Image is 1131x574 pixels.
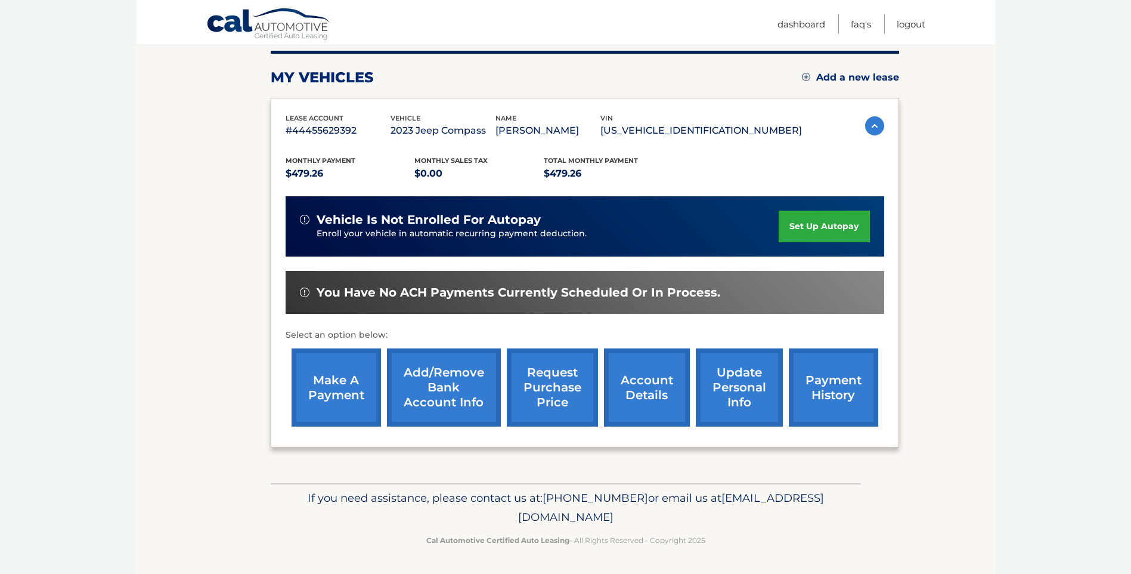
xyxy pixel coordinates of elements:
[286,122,391,139] p: #44455629392
[300,215,309,224] img: alert-white.svg
[278,489,853,527] p: If you need assistance, please contact us at: or email us at
[802,72,899,84] a: Add a new lease
[278,534,853,547] p: - All Rights Reserved - Copyright 2025
[271,69,374,87] h2: my vehicles
[414,156,488,165] span: Monthly sales Tax
[286,165,415,182] p: $479.26
[851,14,871,34] a: FAQ's
[495,122,600,139] p: [PERSON_NAME]
[426,536,569,545] strong: Cal Automotive Certified Auto Leasing
[600,122,802,139] p: [US_VEHICLE_IDENTIFICATION_NUMBER]
[604,348,690,427] a: account details
[286,328,884,342] p: Select an option below:
[391,114,420,122] span: vehicle
[292,348,381,427] a: make a payment
[507,348,598,427] a: request purchase price
[897,14,925,34] a: Logout
[518,491,824,524] span: [EMAIL_ADDRESS][DOMAIN_NAME]
[206,8,331,42] a: Cal Automotive
[300,288,309,297] img: alert-white.svg
[865,116,884,135] img: accordion-active.svg
[286,114,343,122] span: lease account
[789,348,878,427] a: payment history
[544,165,673,182] p: $479.26
[286,156,355,165] span: Monthly Payment
[391,122,495,139] p: 2023 Jeep Compass
[317,227,779,240] p: Enroll your vehicle in automatic recurring payment deduction.
[543,491,648,505] span: [PHONE_NUMBER]
[544,156,638,165] span: Total Monthly Payment
[779,211,869,242] a: set up autopay
[600,114,613,122] span: vin
[387,348,501,427] a: Add/Remove bank account info
[317,212,541,227] span: vehicle is not enrolled for autopay
[317,285,720,300] span: You have no ACH payments currently scheduled or in process.
[777,14,825,34] a: Dashboard
[495,114,516,122] span: name
[696,348,783,427] a: update personal info
[414,165,544,182] p: $0.00
[802,73,810,81] img: add.svg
